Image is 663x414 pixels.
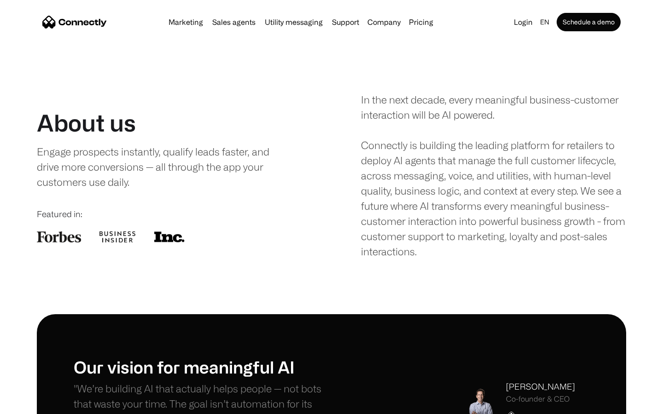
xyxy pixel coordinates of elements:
a: Support [328,18,363,26]
div: en [540,16,549,29]
div: Co-founder & CEO [506,395,575,403]
h1: Our vision for meaningful AI [74,357,331,377]
div: [PERSON_NAME] [506,380,575,393]
h1: About us [37,109,136,137]
a: Marketing [165,18,207,26]
a: Login [510,16,536,29]
ul: Language list [18,398,55,411]
a: Pricing [405,18,437,26]
div: In the next decade, every meaningful business-customer interaction will be AI powered. Connectly ... [361,92,626,259]
a: Schedule a demo [557,13,621,31]
aside: Language selected: English [9,397,55,411]
div: Engage prospects instantly, qualify leads faster, and drive more conversions — all through the ap... [37,144,289,190]
div: Company [367,16,401,29]
a: Sales agents [209,18,259,26]
div: Featured in: [37,208,302,220]
a: Utility messaging [261,18,326,26]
